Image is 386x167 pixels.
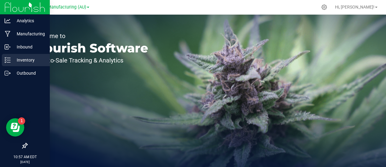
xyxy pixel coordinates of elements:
inline-svg: Analytics [5,18,11,24]
p: Inbound [11,43,47,51]
inline-svg: Inbound [5,44,11,50]
p: Analytics [11,17,47,24]
p: Seed-to-Sale Tracking & Analytics [33,57,148,63]
iframe: Resource center unread badge [18,117,25,125]
p: Inventory [11,56,47,64]
p: Welcome to [33,33,148,39]
iframe: Resource center [6,118,24,137]
p: Manufacturing [11,30,47,37]
p: 10:57 AM EDT [3,154,47,160]
div: Manage settings [320,4,328,10]
inline-svg: Inventory [5,57,11,63]
p: Flourish Software [33,42,148,54]
inline-svg: Manufacturing [5,31,11,37]
p: Outbound [11,69,47,77]
inline-svg: Outbound [5,70,11,76]
p: [DATE] [3,160,47,164]
span: Hi, [PERSON_NAME]! [335,5,374,9]
span: Stash Manufacturing (AU) [35,5,86,10]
